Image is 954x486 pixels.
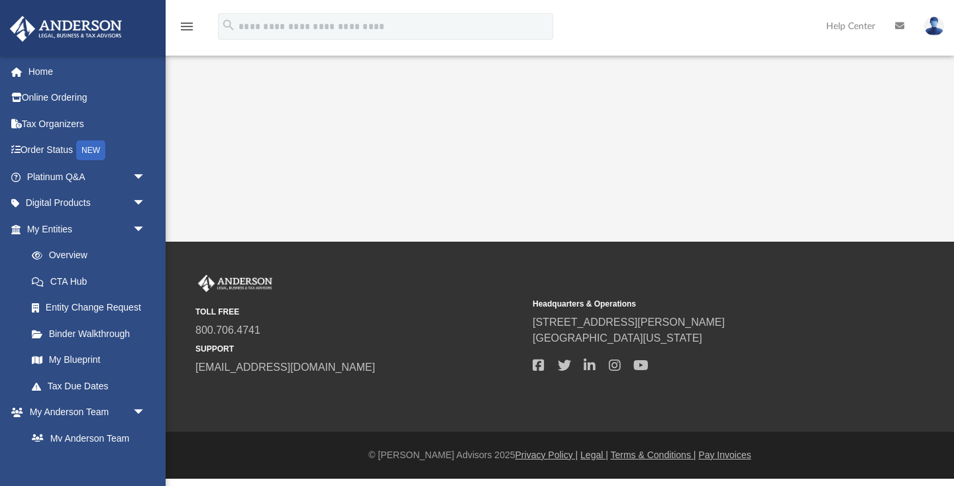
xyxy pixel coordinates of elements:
a: Privacy Policy | [515,450,578,460]
small: Headquarters & Operations [533,298,861,310]
a: Overview [19,242,166,269]
img: Anderson Advisors Platinum Portal [6,16,126,42]
a: Binder Walkthrough [19,320,166,347]
a: Platinum Q&Aarrow_drop_down [9,164,166,190]
a: [EMAIL_ADDRESS][DOMAIN_NAME] [195,362,375,373]
a: CTA Hub [19,268,166,295]
a: Online Ordering [9,85,166,111]
span: arrow_drop_down [132,399,159,426]
a: Tax Due Dates [19,373,166,399]
i: menu [179,19,195,34]
a: Pay Invoices [698,450,751,460]
div: © [PERSON_NAME] Advisors 2025 [166,448,954,462]
a: Entity Change Request [19,295,166,321]
a: [GEOGRAPHIC_DATA][US_STATE] [533,332,702,344]
span: arrow_drop_down [132,164,159,191]
div: NEW [76,140,105,160]
a: My Blueprint [19,347,159,373]
img: User Pic [924,17,944,36]
a: Order StatusNEW [9,137,166,164]
a: Home [9,58,166,85]
a: Digital Productsarrow_drop_down [9,190,166,217]
img: Anderson Advisors Platinum Portal [195,275,275,292]
a: My Anderson Team [19,425,152,452]
a: Terms & Conditions | [611,450,696,460]
a: Tax Organizers [9,111,166,137]
a: My Anderson Teamarrow_drop_down [9,399,159,426]
a: Legal | [580,450,608,460]
a: [STREET_ADDRESS][PERSON_NAME] [533,316,725,328]
i: search [221,18,236,32]
a: My Entitiesarrow_drop_down [9,216,166,242]
span: arrow_drop_down [132,190,159,217]
span: arrow_drop_down [132,216,159,243]
a: 800.706.4741 [195,324,260,336]
small: TOLL FREE [195,306,523,318]
small: SUPPORT [195,343,523,355]
a: menu [179,25,195,34]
